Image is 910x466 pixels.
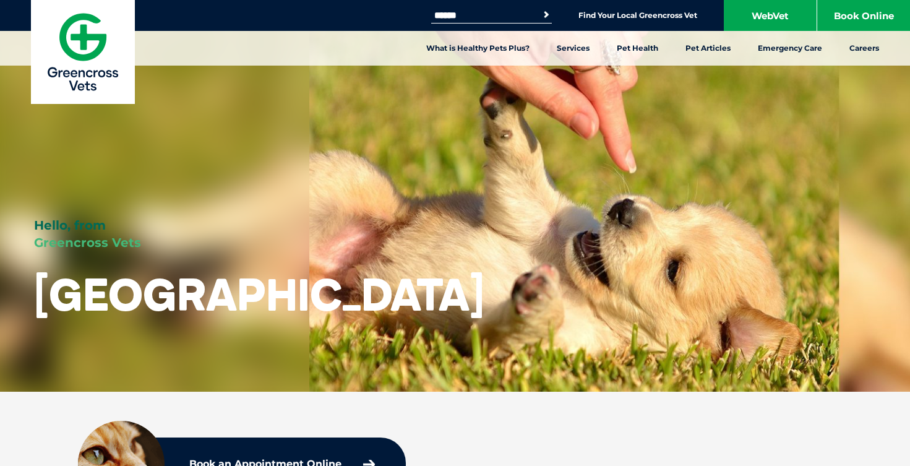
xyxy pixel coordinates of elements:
a: Services [543,31,603,66]
a: Pet Articles [672,31,744,66]
a: Emergency Care [744,31,836,66]
span: Hello, from [34,218,106,233]
a: Pet Health [603,31,672,66]
button: Search [540,9,552,21]
a: What is Healthy Pets Plus? [413,31,543,66]
span: Greencross Vets [34,235,141,250]
h1: [GEOGRAPHIC_DATA] [34,270,484,319]
a: Find Your Local Greencross Vet [578,11,697,20]
a: Careers [836,31,893,66]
